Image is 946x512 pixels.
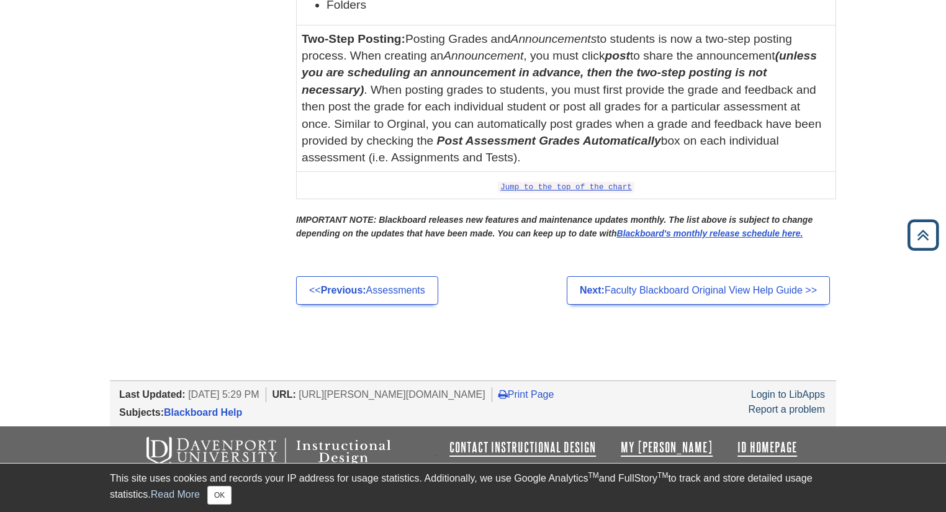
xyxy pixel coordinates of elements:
strong: Two-Step Posting: [302,32,405,45]
a: Read More [151,489,200,500]
a: Next:Faculty Blackboard Original View Help Guide >> [567,276,830,305]
strong: Previous: [321,285,366,295]
img: Davenport University Instructional Design [137,436,435,467]
strong: IMPORTANT NOTE: Blackboard releases new features and maintenance updates monthly. The list above ... [296,215,813,238]
i: Print Page [498,389,508,399]
a: Print Page [498,389,554,400]
span: Subjects: [119,407,164,418]
a: Login to LibApps [751,389,825,400]
td: Posting Grades and to students is now a two-step posting process. When creating an , you must cli... [297,25,836,171]
strong: Next: [580,285,605,295]
em: Announcement [443,49,523,62]
strong: Post Assessment Grades Automatically [437,134,661,147]
span: Last Updated: [119,389,186,400]
a: Contact Instructional Design [449,440,596,455]
a: Blackboard's monthly release schedule here. [617,228,803,238]
a: My [PERSON_NAME] [621,440,713,455]
a: Report a problem [748,404,825,415]
em: post [605,49,630,62]
strong: (unless you are scheduling an announcement in advance, then the two-step posting is not necessary) [302,49,817,96]
span: [URL][PERSON_NAME][DOMAIN_NAME] [299,389,485,400]
a: Back to Top [903,227,943,243]
span: [DATE] 5:29 PM [188,389,259,400]
sup: TM [588,471,598,480]
span: URL: [273,389,296,400]
button: Close [207,486,232,505]
a: Blackboard Help [164,407,242,418]
em: Announcements [511,32,597,45]
sup: TM [657,471,668,480]
a: <<Previous:Assessments [296,276,438,305]
a: Jump to the top of the chart [500,183,632,192]
a: ID Homepage [737,440,797,455]
div: This site uses cookies and records your IP address for usage statistics. Additionally, we use Goo... [110,471,836,505]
